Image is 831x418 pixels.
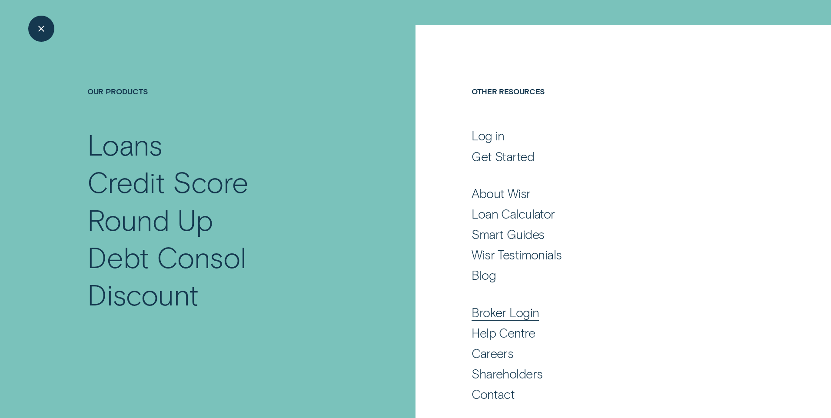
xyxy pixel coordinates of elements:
h4: Other Resources [472,86,743,126]
div: Get Started [472,149,534,164]
a: Broker Login [472,305,743,320]
a: Careers [472,345,743,361]
a: Debt Consol Discount [87,238,355,313]
div: Broker Login [472,305,539,320]
a: Contact [472,386,743,402]
a: Shareholders [472,366,743,382]
a: Credit Score [87,163,355,200]
a: Loan Calculator [472,206,743,222]
a: Get Started [472,149,743,164]
div: Loans [87,126,163,163]
h4: Our Products [87,86,355,126]
div: Wisr Testimonials [472,247,562,262]
div: Shareholders [472,366,542,382]
button: Close Menu [28,16,54,42]
a: Round Up [87,201,355,238]
a: Loans [87,126,355,163]
a: About Wisr [472,186,743,201]
a: Smart Guides [472,226,743,242]
a: Log in [472,128,743,143]
div: Loan Calculator [472,206,555,222]
a: Help Centre [472,325,743,341]
a: Wisr Testimonials [472,247,743,262]
div: Blog [472,267,496,283]
a: Blog [472,267,743,283]
div: Help Centre [472,325,535,341]
div: About Wisr [472,186,530,201]
div: Contact [472,386,515,402]
div: Log in [472,128,505,143]
div: Credit Score [87,163,249,200]
div: Careers [472,345,513,361]
div: Round Up [87,201,213,238]
div: Smart Guides [472,226,544,242]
